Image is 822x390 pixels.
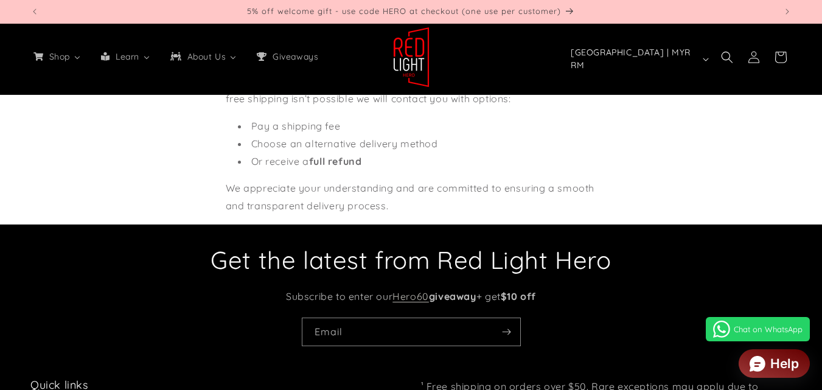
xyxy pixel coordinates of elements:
img: widget icon [750,356,765,372]
a: Hero60 [392,290,429,302]
span: [GEOGRAPHIC_DATA] | MYR RM [571,46,697,72]
span: Chat on WhatsApp [734,324,803,334]
li: Pay a shipping fee [238,117,597,135]
a: Shop [23,44,91,69]
span: About Us [185,51,228,62]
span: Giveaways [270,51,319,62]
strong: giveaway [429,290,476,302]
strong: $10 off [501,290,536,302]
p: We appreciate your understanding and are committed to ensuring a smooth and transparent delivery ... [226,179,597,215]
a: About Us [160,44,246,69]
button: [GEOGRAPHIC_DATA] | MYR RM [563,47,714,71]
h2: Get the latest from Red Light Hero [55,244,767,276]
button: Subscribe [493,318,520,346]
a: Learn [91,44,160,69]
a: Red Light Hero [388,22,434,92]
span: Learn [113,51,141,62]
a: Chat on WhatsApp [706,317,810,341]
li: Choose an alternative delivery method [238,135,597,153]
summary: Search [714,44,740,71]
span: Shop [47,51,71,62]
div: Help [770,357,799,370]
img: Red Light Hero [393,27,430,88]
p: Subscribe to enter our + get [198,288,624,305]
li: Or receive a [238,153,597,170]
strong: full refund [309,155,362,167]
a: Giveaways [246,44,327,69]
span: 5% off welcome gift - use code HERO at checkout (one use per customer) [247,6,561,16]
